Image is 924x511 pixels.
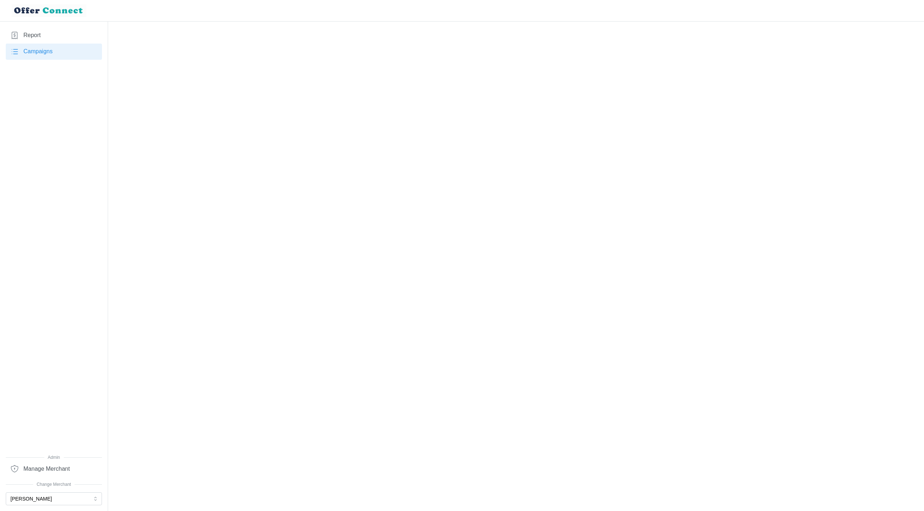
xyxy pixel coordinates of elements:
a: Campaigns [6,44,102,60]
a: Report [6,27,102,44]
img: loyalBe Logo [12,4,86,17]
span: Admin [6,454,102,461]
span: Manage Merchant [23,465,70,474]
span: Campaigns [23,47,53,56]
span: Change Merchant [6,481,102,488]
span: Report [23,31,41,40]
button: [PERSON_NAME] [6,492,102,505]
a: Manage Merchant [6,461,102,477]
